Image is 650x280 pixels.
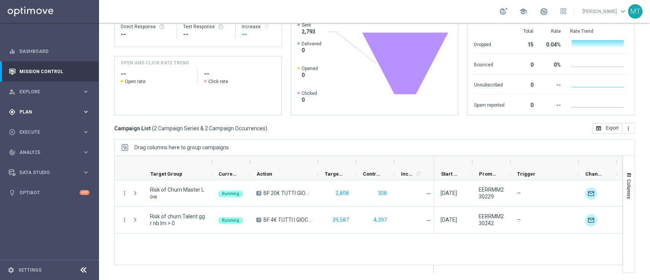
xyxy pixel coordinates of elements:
button: Mission Control [8,69,90,75]
i: person_search [9,88,16,95]
div: Spam reported [474,98,504,110]
div: Increase [242,24,275,30]
span: Start Date [441,171,459,177]
span: 0 [302,47,321,54]
i: keyboard_arrow_right [82,128,89,136]
i: keyboard_arrow_right [82,108,89,115]
span: Click rate [208,78,228,85]
button: Data Studio keyboard_arrow_right [8,170,90,176]
img: Optimail [585,214,597,226]
span: Action [257,171,272,177]
button: equalizer Dashboard [8,48,90,54]
a: Optibot [19,182,80,203]
span: Clicked [302,90,317,96]
div: +10 [80,190,89,195]
i: refresh [415,171,421,177]
span: Risk of Churn Master Low [150,186,205,200]
div: Explore [9,88,82,95]
i: play_circle_outline [9,129,16,136]
button: more_vert [121,216,128,223]
span: — [426,218,431,224]
colored-tag: Running [218,190,243,197]
button: 308 [377,189,388,198]
button: 39,587 [332,215,350,225]
div: Optibot [9,182,89,203]
span: Plan [19,110,82,114]
div: Row Groups [134,144,229,150]
colored-tag: Running [218,216,243,224]
span: 2,793 [302,28,315,35]
span: BF 4€ TUTTI I GIOCHI [264,216,311,223]
i: lightbulb [9,189,16,196]
span: Target Group [150,171,182,177]
div: 21 Aug 2025, Thursday [441,190,457,197]
div: Test Response [183,24,230,30]
button: more_vert [121,190,128,197]
img: Optimail [585,187,597,200]
a: Settings [18,268,42,272]
div: Total [513,28,533,34]
div: Bounced [474,58,504,70]
i: refresh [264,24,270,30]
div: 0 [513,98,533,110]
button: more_vert [622,123,635,134]
span: EERRMM230229 [479,186,504,200]
span: Execute [19,130,82,134]
div: Data Studio [9,169,82,176]
span: Current Status [219,171,237,177]
span: Trigger [517,171,535,177]
div: Dropped [474,38,504,50]
div: track_changes Analyze keyboard_arrow_right [8,149,90,155]
span: Calculate column [414,170,421,178]
span: 0 [302,96,317,103]
i: equalizer [9,48,16,55]
div: 15 [513,38,533,50]
h4: OPEN AND CLICK RATE TREND [121,59,189,66]
i: more_vert [625,125,631,131]
i: settings [8,267,14,274]
div: Rate [542,28,561,34]
div: -- [183,30,230,39]
div: -- [121,30,171,39]
button: open_in_browser Export [592,123,622,134]
button: play_circle_outline Execute keyboard_arrow_right [8,129,90,135]
span: 0 [302,72,318,78]
span: ) [265,125,267,132]
span: Delivered [302,41,321,47]
h2: -- [121,69,192,78]
span: A [256,191,261,195]
div: Plan [9,109,82,115]
div: -- [542,98,561,110]
span: 2 Campaign Series & 2 Campaign Occurrences [154,125,265,132]
i: open_in_browser [596,125,602,131]
button: gps_fixed Plan keyboard_arrow_right [8,109,90,115]
span: keyboard_arrow_down [619,7,627,16]
div: 0 [513,58,533,70]
span: Channel [585,171,604,177]
span: Running [222,218,239,223]
i: track_changes [9,149,16,156]
span: ( [152,125,154,132]
span: — [426,191,431,197]
div: Mission Control [9,61,89,82]
span: EERRMM230242 [479,213,504,227]
span: Increase [401,171,414,177]
div: Direct Response [121,24,171,30]
div: 0 [513,78,533,90]
div: Dashboard [9,41,89,61]
span: Drag columns here to group campaigns [134,144,229,150]
div: Press SPACE to select this row. [115,207,434,234]
div: MT [628,4,642,19]
button: 2,808 [335,189,350,198]
a: Mission Control [19,61,89,82]
span: Opened [302,66,318,72]
div: 21 Aug 2025, Thursday [441,216,457,223]
span: Running [222,191,239,196]
a: [PERSON_NAME]keyboard_arrow_down [582,6,628,17]
div: Unsubscribed [474,78,504,90]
